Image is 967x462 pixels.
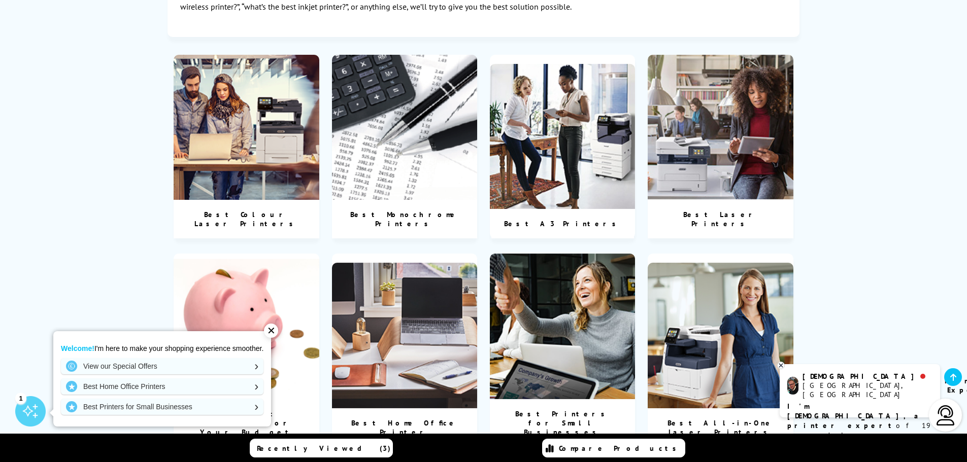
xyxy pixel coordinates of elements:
[648,55,793,200] img: Best Laser Printers
[648,200,793,238] div: Best Laser Printers
[264,324,278,338] div: ✕
[490,399,636,447] div: Best Printers for Small Businesses
[803,381,932,399] div: [GEOGRAPHIC_DATA], [GEOGRAPHIC_DATA]
[648,254,793,447] a: Best All-in-One Laser Printers
[332,55,478,239] a: Best Monochrome Printers
[61,344,263,353] p: I'm here to make your shopping experience smoother.
[61,344,94,352] strong: Welcome!
[332,200,478,238] div: Best Monochrome Printers
[332,263,478,408] img: Best Home Office Printer
[332,408,478,447] div: Best Home Office Printer
[803,372,932,381] div: [DEMOGRAPHIC_DATA]
[174,254,319,447] a: The Best Printers for Your Budget
[490,64,636,209] img: Best A3 Printers
[648,408,793,447] div: Best All-in-One Laser Printers
[257,444,391,453] span: Recently Viewed (3)
[490,55,636,239] a: Best A3 Printers
[787,402,921,430] b: I'm [DEMOGRAPHIC_DATA], a printer expert
[490,254,636,399] img: Best Printers for Small Businesses
[250,439,393,457] a: Recently Viewed (3)
[936,405,956,425] img: user-headset-light.svg
[332,254,478,447] a: Best Home Office Printer
[61,399,263,415] a: Best Printers for Small Businesses
[332,55,478,200] img: Best Monochrome Printers
[787,377,798,395] img: chris-livechat.png
[15,393,26,404] div: 1
[648,55,793,239] a: Best Laser Printers
[559,444,682,453] span: Compare Products
[490,254,636,447] a: Best Printers for Small Businesses
[61,378,263,395] a: Best Home Office Printers
[787,402,932,459] p: of 19 years! Leave me a message and I'll respond ASAP
[542,439,685,457] a: Compare Products
[491,209,634,238] div: Best A3 Printers
[174,55,319,239] a: Best Colour Laser Printers
[174,55,319,200] img: Best Colour Laser Printers
[174,200,319,238] div: Best Colour Laser Printers
[61,358,263,374] a: View our Special Offers
[174,254,319,399] img: The Best Printers for Your Budget
[648,263,793,408] img: Best All-in-One Laser Printers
